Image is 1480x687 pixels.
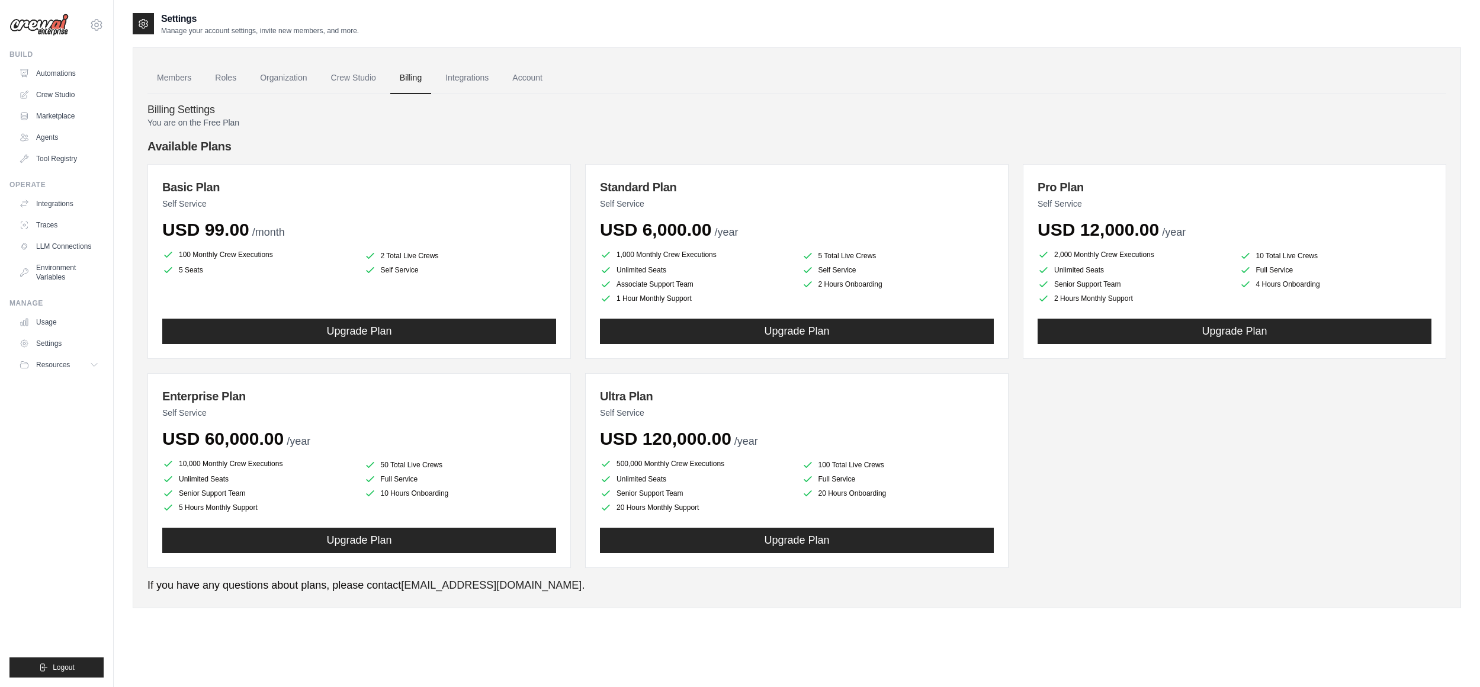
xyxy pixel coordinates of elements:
[600,319,994,344] button: Upgrade Plan
[14,128,104,147] a: Agents
[503,62,552,94] a: Account
[36,360,70,370] span: Resources
[252,226,285,238] span: /month
[162,487,355,499] li: Senior Support Team
[147,62,201,94] a: Members
[600,388,994,405] h3: Ultra Plan
[147,104,1446,117] h4: Billing Settings
[714,226,738,238] span: /year
[802,250,994,262] li: 5 Total Live Crews
[1240,278,1432,290] li: 4 Hours Onboarding
[600,293,792,304] li: 1 Hour Monthly Support
[802,264,994,276] li: Self Service
[14,334,104,353] a: Settings
[1240,250,1432,262] li: 10 Total Live Crews
[1038,198,1431,210] p: Self Service
[14,107,104,126] a: Marketplace
[802,459,994,471] li: 100 Total Live Crews
[251,62,316,94] a: Organization
[1038,220,1159,239] span: USD 12,000.00
[161,26,359,36] p: Manage your account settings, invite new members, and more.
[436,62,498,94] a: Integrations
[14,149,104,168] a: Tool Registry
[1038,248,1230,262] li: 2,000 Monthly Crew Executions
[401,579,582,591] a: [EMAIL_ADDRESS][DOMAIN_NAME]
[9,657,104,678] button: Logout
[14,258,104,287] a: Environment Variables
[162,319,556,344] button: Upgrade Plan
[1240,264,1432,276] li: Full Service
[53,663,75,672] span: Logout
[162,220,249,239] span: USD 99.00
[364,473,557,485] li: Full Service
[162,198,556,210] p: Self Service
[9,298,104,308] div: Manage
[600,473,792,485] li: Unlimited Seats
[600,248,792,262] li: 1,000 Monthly Crew Executions
[162,502,355,513] li: 5 Hours Monthly Support
[162,264,355,276] li: 5 Seats
[600,528,994,553] button: Upgrade Plan
[1162,226,1186,238] span: /year
[802,487,994,499] li: 20 Hours Onboarding
[9,180,104,190] div: Operate
[162,179,556,195] h3: Basic Plan
[14,64,104,83] a: Automations
[9,14,69,36] img: Logo
[162,388,556,405] h3: Enterprise Plan
[600,487,792,499] li: Senior Support Team
[147,577,1446,593] p: If you have any questions about plans, please contact .
[1038,264,1230,276] li: Unlimited Seats
[162,457,355,471] li: 10,000 Monthly Crew Executions
[1038,278,1230,290] li: Senior Support Team
[14,194,104,213] a: Integrations
[162,248,355,262] li: 100 Monthly Crew Executions
[600,457,792,471] li: 500,000 Monthly Crew Executions
[802,473,994,485] li: Full Service
[600,198,994,210] p: Self Service
[600,278,792,290] li: Associate Support Team
[600,220,711,239] span: USD 6,000.00
[206,62,246,94] a: Roles
[1038,293,1230,304] li: 2 Hours Monthly Support
[14,216,104,235] a: Traces
[161,12,359,26] h2: Settings
[9,50,104,59] div: Build
[802,278,994,290] li: 2 Hours Onboarding
[734,435,758,447] span: /year
[600,179,994,195] h3: Standard Plan
[14,313,104,332] a: Usage
[162,407,556,419] p: Self Service
[147,138,1446,155] h4: Available Plans
[322,62,386,94] a: Crew Studio
[287,435,310,447] span: /year
[364,487,557,499] li: 10 Hours Onboarding
[14,237,104,256] a: LLM Connections
[600,429,731,448] span: USD 120,000.00
[162,473,355,485] li: Unlimited Seats
[1038,179,1431,195] h3: Pro Plan
[364,264,557,276] li: Self Service
[162,429,284,448] span: USD 60,000.00
[14,355,104,374] button: Resources
[390,62,431,94] a: Billing
[14,85,104,104] a: Crew Studio
[1038,319,1431,344] button: Upgrade Plan
[364,459,557,471] li: 50 Total Live Crews
[162,528,556,553] button: Upgrade Plan
[600,407,994,419] p: Self Service
[600,264,792,276] li: Unlimited Seats
[600,502,792,513] li: 20 Hours Monthly Support
[364,250,557,262] li: 2 Total Live Crews
[147,117,1446,129] p: You are on the Free Plan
